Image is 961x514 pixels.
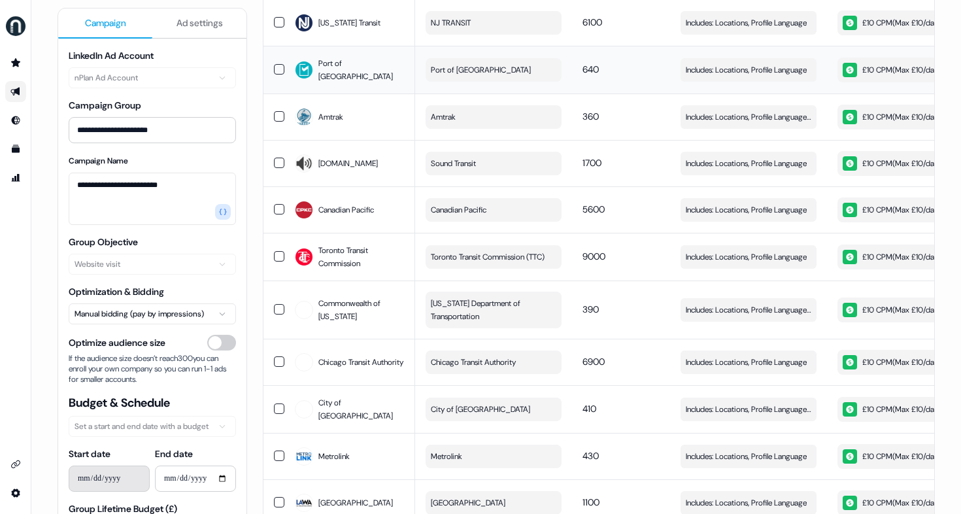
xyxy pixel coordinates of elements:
[318,203,374,216] span: Canadian Pacific
[69,336,165,349] span: Optimize audience size
[426,245,562,269] button: Toronto Transit Commission (TTC)
[69,395,236,411] span: Budget & Schedule
[681,105,817,129] button: Includes: Locations, Profile Language, Job Functions / Excludes: Job Functions
[426,351,562,374] button: Chicago Transit Authority
[69,448,110,460] label: Start date
[843,402,941,417] div: £10 CPM ( Max £10/day )
[431,203,486,216] span: Canadian Pacific
[681,152,817,175] button: Includes: Locations, Profile Language
[431,297,554,323] span: [US_STATE] Department of Transportation
[318,57,405,83] span: Port of [GEOGRAPHIC_DATA]
[681,398,817,421] button: Includes: Locations, Profile Language, Job Functions, Job Levels / Excludes: Job Functions
[431,16,471,29] span: NJ TRANSIT
[686,203,807,216] span: Includes: Locations, Profile Language
[318,356,403,369] span: Chicago Transit Authority
[426,398,562,421] button: City of [GEOGRAPHIC_DATA]
[582,496,599,508] span: 1100
[582,450,599,462] span: 430
[686,356,807,369] span: Includes: Locations, Profile Language
[843,303,941,317] div: £10 CPM ( Max £10/day )
[5,167,26,188] a: Go to attribution
[582,250,605,262] span: 9000
[318,297,405,323] span: Commonwealth of [US_STATE]
[686,63,807,77] span: Includes: Locations, Profile Language
[5,81,26,102] a: Go to outbound experience
[843,355,941,369] div: £10 CPM ( Max £10/day )
[843,449,941,464] div: £10 CPM ( Max £10/day )
[431,403,530,416] span: City of [GEOGRAPHIC_DATA]
[681,298,817,322] button: Includes: Locations, Profile Language, Job Functions
[431,496,505,509] span: [GEOGRAPHIC_DATA]
[582,111,599,122] span: 360
[681,198,817,222] button: Includes: Locations, Profile Language
[177,16,223,29] span: Ad settings
[582,356,605,368] span: 6900
[582,403,596,415] span: 410
[5,52,26,73] a: Go to prospects
[318,16,380,29] span: [US_STATE] Transit
[426,292,562,328] button: [US_STATE] Department of Transportation
[582,303,599,315] span: 390
[207,335,236,351] button: Optimize audience size
[843,16,941,30] div: £10 CPM ( Max £10/day )
[681,11,817,35] button: Includes: Locations, Profile Language
[69,50,154,61] label: LinkedIn Ad Account
[5,139,26,160] a: Go to templates
[686,16,807,29] span: Includes: Locations, Profile Language
[318,244,405,270] span: Toronto Transit Commission
[69,99,141,111] label: Campaign Group
[681,58,817,82] button: Includes: Locations, Profile Language
[426,105,562,129] button: Amtrak
[686,450,807,463] span: Includes: Locations, Profile Language
[426,198,562,222] button: Canadian Pacific
[426,58,562,82] button: Port of [GEOGRAPHIC_DATA]
[431,250,545,264] span: Toronto Transit Commission (TTC)
[582,16,602,28] span: 6100
[431,63,531,77] span: Port of [GEOGRAPHIC_DATA]
[431,356,516,369] span: Chicago Transit Authority
[69,156,128,166] label: Campaign Name
[318,157,378,170] span: [DOMAIN_NAME]
[426,445,562,468] button: Metrolink
[686,157,807,170] span: Includes: Locations, Profile Language
[681,245,817,269] button: Includes: Locations, Profile Language
[431,111,456,124] span: Amtrak
[69,353,236,385] span: If the audience size doesn’t reach 300 you can enroll your own company so you can run 1-1 ads for...
[69,236,138,248] label: Group Objective
[843,156,941,171] div: £10 CPM ( Max £10/day )
[155,448,193,460] label: End date
[686,403,811,416] span: Includes: Locations, Profile Language, Job Functions, Job Levels / Excludes: Job Functions
[843,250,941,264] div: £10 CPM ( Max £10/day )
[431,157,476,170] span: Sound Transit
[582,157,601,169] span: 1700
[843,63,941,77] div: £10 CPM ( Max £10/day )
[686,303,811,317] span: Includes: Locations, Profile Language, Job Functions
[843,496,941,510] div: £10 CPM ( Max £10/day )
[318,450,350,463] span: Metrolink
[582,203,605,215] span: 5600
[681,445,817,468] button: Includes: Locations, Profile Language
[686,250,807,264] span: Includes: Locations, Profile Language
[5,454,26,475] a: Go to integrations
[318,111,343,124] span: Amtrak
[85,16,126,29] span: Campaign
[318,496,393,509] span: [GEOGRAPHIC_DATA]
[426,152,562,175] button: Sound Transit
[686,111,811,124] span: Includes: Locations, Profile Language, Job Functions / Excludes: Job Functions
[843,203,941,217] div: £10 CPM ( Max £10/day )
[431,450,462,463] span: Metrolink
[843,110,941,124] div: £10 CPM ( Max £10/day )
[426,11,562,35] button: NJ TRANSIT
[582,63,599,75] span: 640
[681,351,817,374] button: Includes: Locations, Profile Language
[686,496,807,509] span: Includes: Locations, Profile Language
[69,286,164,298] label: Optimization & Bidding
[5,483,26,504] a: Go to integrations
[318,396,405,422] span: City of [GEOGRAPHIC_DATA]
[5,110,26,131] a: Go to Inbound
